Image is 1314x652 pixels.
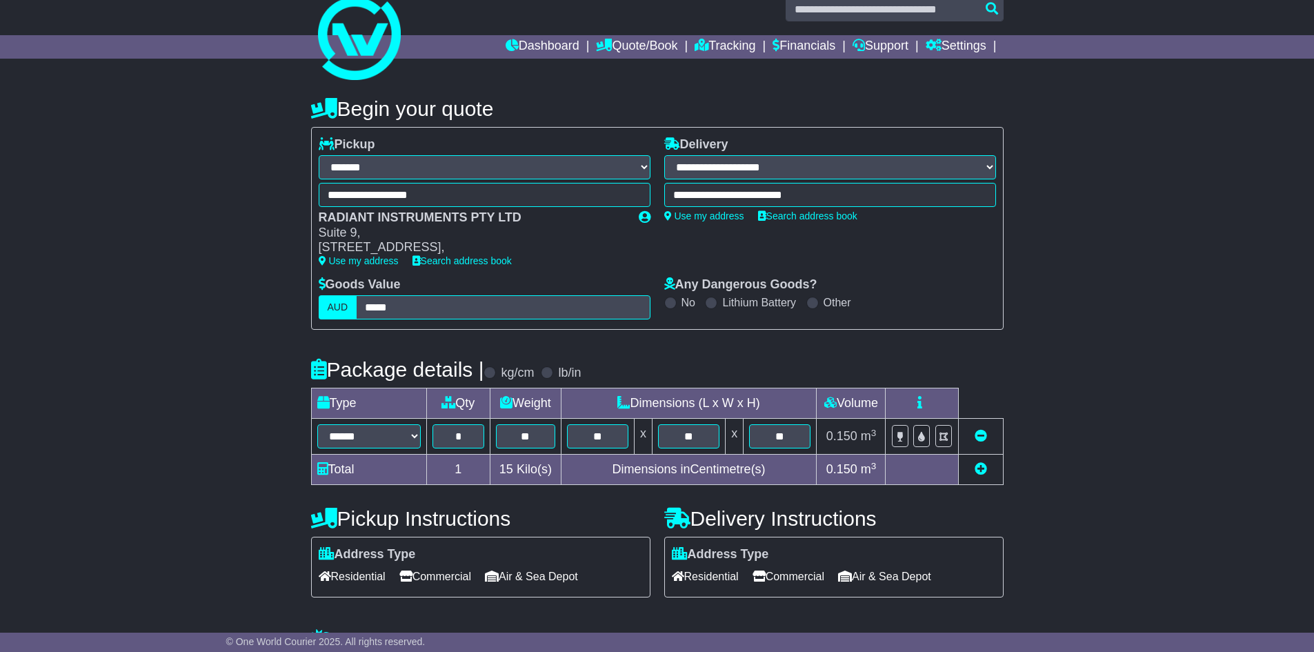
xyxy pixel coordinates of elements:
[773,35,835,59] a: Financials
[561,455,817,485] td: Dimensions in Centimetre(s)
[490,455,561,485] td: Kilo(s)
[753,566,824,587] span: Commercial
[485,566,578,587] span: Air & Sea Depot
[672,566,739,587] span: Residential
[399,566,471,587] span: Commercial
[634,419,652,455] td: x
[319,547,416,562] label: Address Type
[319,210,625,226] div: RADIANT INSTRUMENTS PTY LTD
[490,388,561,419] td: Weight
[826,429,857,443] span: 0.150
[319,255,399,266] a: Use my address
[824,296,851,309] label: Other
[861,429,877,443] span: m
[758,210,857,221] a: Search address book
[412,255,512,266] a: Search address book
[319,137,375,152] label: Pickup
[226,636,426,647] span: © One World Courier 2025. All rights reserved.
[596,35,677,59] a: Quote/Book
[975,429,987,443] a: Remove this item
[501,366,534,381] label: kg/cm
[311,388,426,419] td: Type
[311,358,484,381] h4: Package details |
[664,277,817,293] label: Any Dangerous Goods?
[861,462,877,476] span: m
[681,296,695,309] label: No
[826,462,857,476] span: 0.150
[506,35,579,59] a: Dashboard
[319,226,625,241] div: Suite 9,
[871,461,877,471] sup: 3
[311,507,650,530] h4: Pickup Instructions
[838,566,931,587] span: Air & Sea Depot
[319,566,386,587] span: Residential
[558,366,581,381] label: lb/in
[319,277,401,293] label: Goods Value
[311,455,426,485] td: Total
[499,462,513,476] span: 15
[695,35,755,59] a: Tracking
[926,35,986,59] a: Settings
[871,428,877,438] sup: 3
[319,295,357,319] label: AUD
[426,388,490,419] td: Qty
[817,388,886,419] td: Volume
[853,35,908,59] a: Support
[311,97,1004,120] h4: Begin your quote
[664,507,1004,530] h4: Delivery Instructions
[426,455,490,485] td: 1
[975,462,987,476] a: Add new item
[319,240,625,255] div: [STREET_ADDRESS],
[722,296,796,309] label: Lithium Battery
[664,210,744,221] a: Use my address
[672,547,769,562] label: Address Type
[311,629,1004,651] h4: Warranty & Insurance
[561,388,817,419] td: Dimensions (L x W x H)
[726,419,744,455] td: x
[664,137,728,152] label: Delivery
